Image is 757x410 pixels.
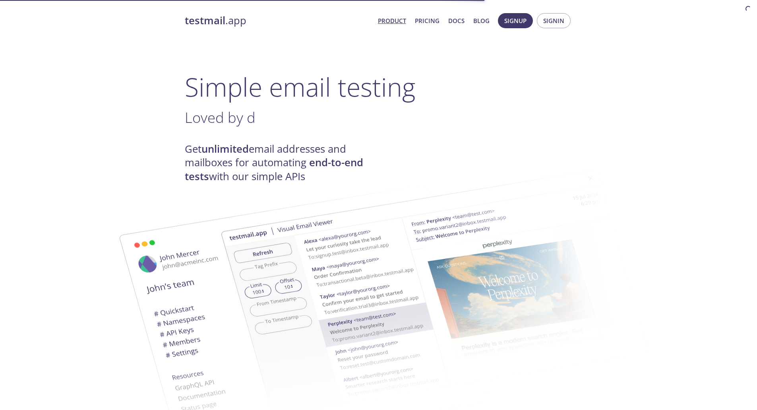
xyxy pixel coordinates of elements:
[504,16,527,26] span: Signup
[448,16,465,26] a: Docs
[185,155,363,183] strong: end-to-end tests
[185,107,256,127] span: Loved by d
[185,72,573,102] h1: Simple email testing
[543,16,564,26] span: Signin
[185,14,225,27] strong: testmail
[185,142,379,183] h4: Get email addresses and mailboxes for automating with our simple APIs
[185,14,372,27] a: testmail.app
[378,16,406,26] a: Product
[201,142,249,156] strong: unlimited
[498,13,533,28] button: Signup
[537,13,571,28] button: Signin
[415,16,439,26] a: Pricing
[473,16,490,26] a: Blog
